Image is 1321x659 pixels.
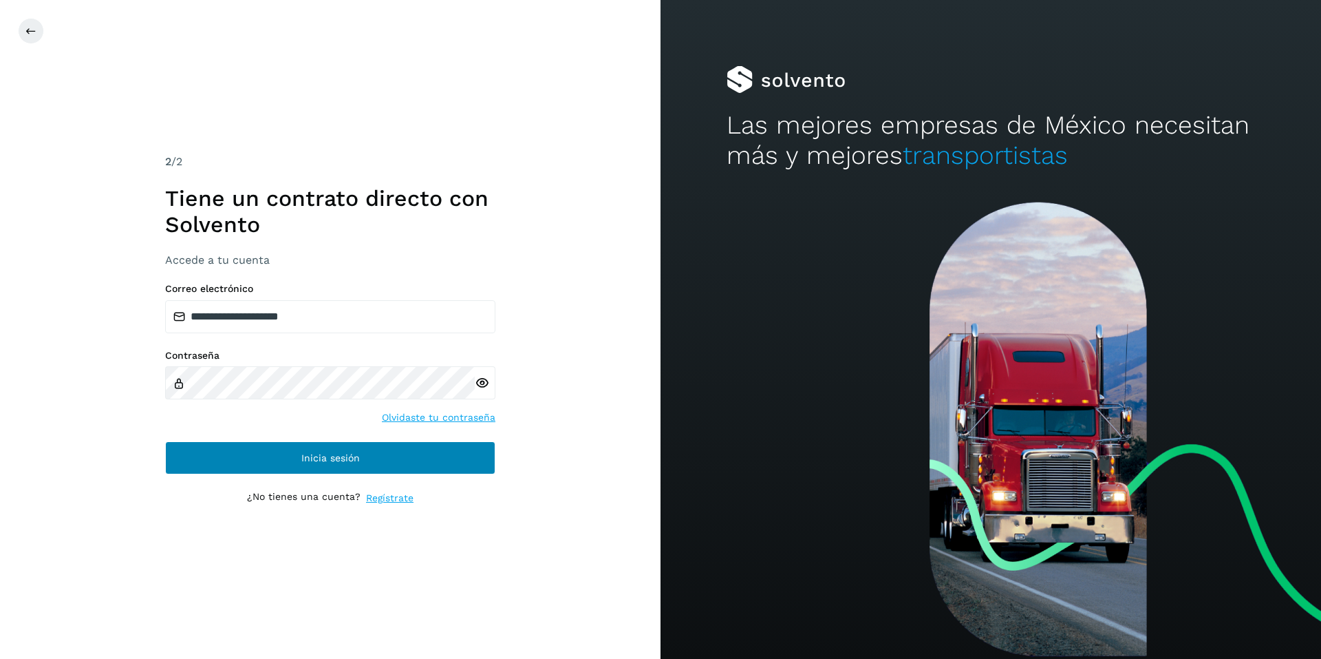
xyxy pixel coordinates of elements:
div: /2 [165,154,495,170]
span: transportistas [903,140,1068,170]
label: Correo electrónico [165,283,495,295]
p: ¿No tienes una cuenta? [247,491,361,505]
a: Regístrate [366,491,414,505]
span: Inicia sesión [301,453,360,463]
h2: Las mejores empresas de México necesitan más y mejores [727,110,1255,171]
button: Inicia sesión [165,441,495,474]
h1: Tiene un contrato directo con Solvento [165,185,495,238]
label: Contraseña [165,350,495,362]
span: 2 [165,155,171,168]
h3: Accede a tu cuenta [165,253,495,266]
a: Olvidaste tu contraseña [382,410,495,425]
